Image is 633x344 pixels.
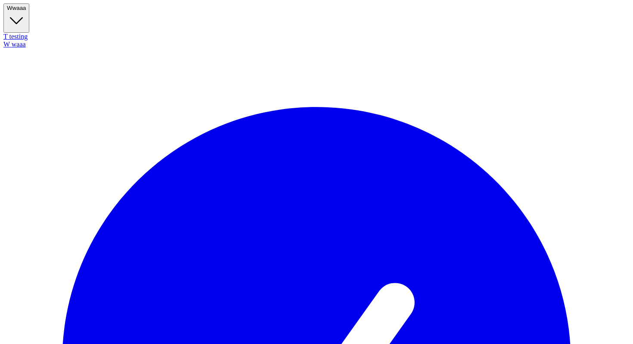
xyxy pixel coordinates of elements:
[12,5,26,11] span: waaa
[3,41,10,48] span: W
[3,33,630,41] div: testing
[3,33,7,40] span: T
[3,41,630,48] div: waaa
[7,5,12,11] span: W
[3,3,29,33] button: Wwaaa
